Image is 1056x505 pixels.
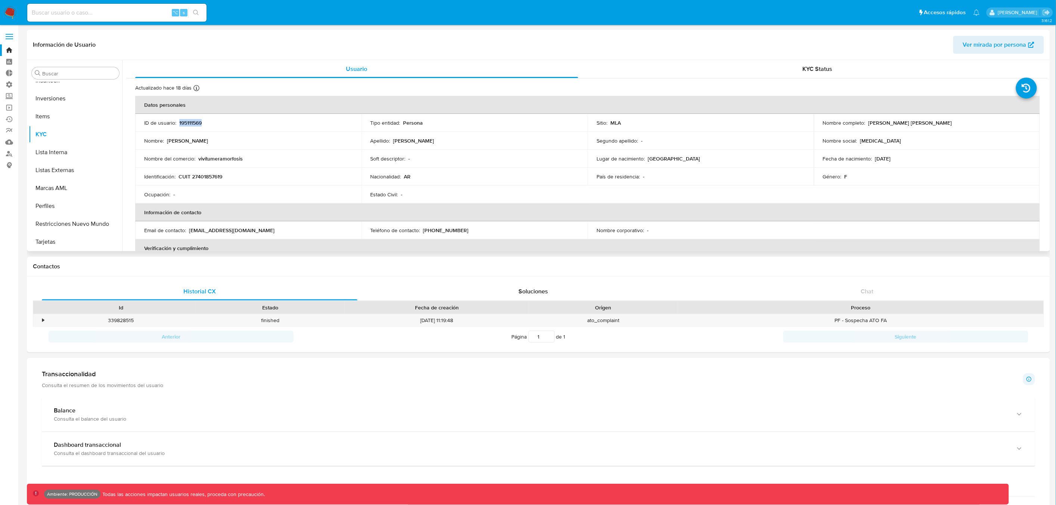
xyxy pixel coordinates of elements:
[183,9,185,16] span: s
[875,155,891,162] p: [DATE]
[564,333,566,340] span: 1
[371,173,401,180] p: Nacionalidad :
[135,239,1040,257] th: Verificación y cumplimiento
[641,137,642,144] p: -
[35,70,41,76] button: Buscar
[643,173,644,180] p: -
[29,179,122,197] button: Marcas AML
[42,70,116,77] input: Buscar
[196,314,345,327] div: finished
[29,143,122,161] button: Lista Interna
[404,173,411,180] p: AR
[144,137,164,144] p: Nombre :
[46,314,196,327] div: 339828515
[647,227,648,234] p: -
[167,137,208,144] p: [PERSON_NAME]
[201,304,340,311] div: Estado
[1043,9,1050,16] a: Salir
[179,119,202,126] p: 195111569
[47,493,97,496] p: Ambiente: PRODUCCIÓN
[393,137,434,144] p: [PERSON_NAME]
[52,304,191,311] div: Id
[198,155,243,162] p: vivítumeramorfosis
[823,137,857,144] p: Nombre social :
[512,331,566,343] span: Página de
[678,314,1044,327] div: PF - Sospecha ATO FA
[346,65,368,73] span: Usuario
[998,9,1040,16] p: yamil.zavala@mercadolibre.com
[597,173,640,180] p: País de residencia :
[534,304,673,311] div: Origen
[33,41,96,49] h1: Información de Usuario
[823,119,865,126] p: Nombre completo :
[597,155,645,162] p: Lugar de nacimiento :
[860,137,901,144] p: [MEDICAL_DATA]
[610,119,621,126] p: MLA
[963,36,1026,54] span: Ver mirada por persona
[371,137,390,144] p: Apellido :
[144,155,195,162] p: Nombre del comercio :
[823,173,842,180] p: Género :
[597,227,644,234] p: Nombre corporativo :
[173,191,175,198] p: -
[648,155,700,162] p: [GEOGRAPHIC_DATA]
[49,331,294,343] button: Anterior
[401,191,403,198] p: -
[100,491,265,498] p: Todas las acciones impactan usuarios reales, proceda con precaución.
[371,227,420,234] p: Teléfono de contacto :
[371,155,406,162] p: Soft descriptor :
[371,119,400,126] p: Tipo entidad :
[29,90,122,107] button: Inversiones
[189,227,275,234] p: [EMAIL_ADDRESS][DOMAIN_NAME]
[350,304,523,311] div: Fecha de creación
[135,203,1040,221] th: Información de contacto
[29,197,122,215] button: Perfiles
[803,65,833,73] span: KYC Status
[179,173,222,180] p: CUIT 27401857619
[29,125,122,143] button: KYC
[188,7,204,18] button: search-icon
[173,9,178,16] span: ⌥
[29,215,122,233] button: Restricciones Nuevo Mundo
[33,263,1044,270] h1: Contactos
[403,119,423,126] p: Persona
[861,287,873,296] span: Chat
[144,119,176,126] p: ID de usuario :
[29,161,122,179] button: Listas Externas
[973,9,980,16] a: Notificaciones
[27,8,207,18] input: Buscar usuario o caso...
[345,314,529,327] div: [DATE] 11:19:48
[183,287,216,296] span: Historial CX
[42,317,44,324] div: •
[597,137,638,144] p: Segundo apellido :
[135,84,192,91] p: Actualizado hace 18 días
[135,96,1040,114] th: Datos personales
[597,119,607,126] p: Sitio :
[683,304,1038,311] div: Proceso
[518,287,548,296] span: Soluciones
[29,107,122,125] button: Items
[144,227,186,234] p: Email de contacto :
[144,191,170,198] p: Ocupación :
[423,227,469,234] p: [PHONE_NUMBER]
[371,191,398,198] p: Estado Civil :
[783,331,1028,343] button: Siguiente
[409,155,410,162] p: -
[529,314,678,327] div: ato_complaint
[29,233,122,251] button: Tarjetas
[868,119,952,126] p: [PERSON_NAME] [PERSON_NAME]
[953,36,1044,54] button: Ver mirada por persona
[924,9,966,16] span: Accesos rápidos
[823,155,872,162] p: Fecha de nacimiento :
[144,173,176,180] p: Identificación :
[845,173,848,180] p: F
